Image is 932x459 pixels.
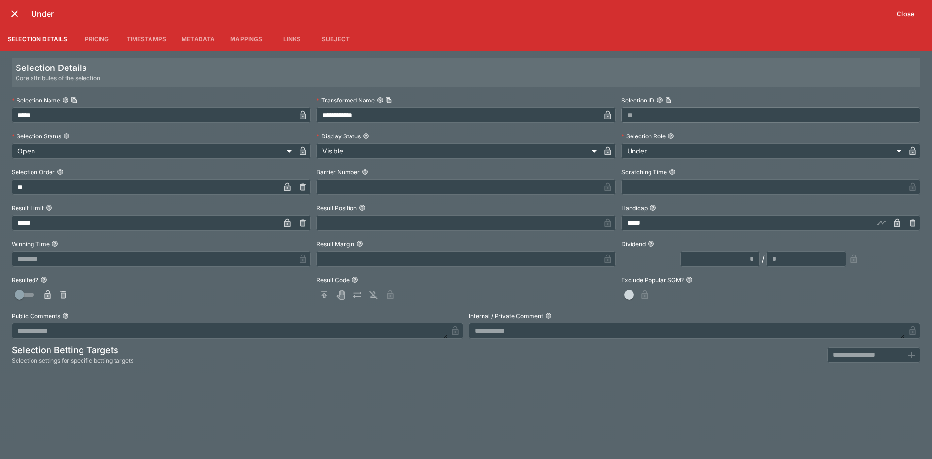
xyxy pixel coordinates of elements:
[333,287,349,303] button: Void
[270,27,314,51] button: Links
[469,312,543,320] p: Internal / Private Comment
[16,73,100,83] span: Core attributes of the selection
[62,312,69,319] button: Public Comments
[63,133,70,139] button: Selection Status
[51,240,58,247] button: Winning Time
[385,97,392,103] button: Copy To Clipboard
[316,240,354,248] p: Result Margin
[891,6,920,21] button: Close
[316,204,357,212] p: Result Position
[12,204,44,212] p: Result Limit
[316,287,332,303] button: H/C
[12,276,38,284] p: Resulted?
[621,276,684,284] p: Exclude Popular SGM?
[621,143,905,159] div: Under
[377,97,383,103] button: Transformed NameCopy To Clipboard
[648,240,654,247] button: Dividend
[222,27,270,51] button: Mappings
[762,253,765,265] div: /
[351,276,358,283] button: Result Code
[174,27,222,51] button: Metadata
[362,169,368,175] button: Barrier Number
[363,133,369,139] button: Display Status
[667,133,674,139] button: Selection Role
[686,276,693,283] button: Exclude Popular SGM?
[656,97,663,103] button: Selection IDCopy To Clipboard
[12,356,133,366] span: Selection settings for specific betting targets
[12,132,61,140] p: Selection Status
[16,62,100,73] h5: Selection Details
[71,97,78,103] button: Copy To Clipboard
[366,287,382,303] button: Eliminated In Play
[40,276,47,283] button: Resulted?
[57,169,64,175] button: Selection Order
[349,287,365,303] button: Push
[316,132,361,140] p: Display Status
[75,27,119,51] button: Pricing
[356,240,363,247] button: Result Margin
[12,344,133,356] h5: Selection Betting Targets
[12,240,50,248] p: Winning Time
[316,96,375,104] p: Transformed Name
[12,96,60,104] p: Selection Name
[12,143,295,159] div: Open
[6,5,23,22] button: close
[314,27,357,51] button: Subject
[62,97,69,103] button: Selection NameCopy To Clipboard
[621,168,667,176] p: Scratching Time
[316,168,360,176] p: Barrier Number
[649,204,656,211] button: Handicap
[12,168,55,176] p: Selection Order
[46,204,52,211] button: Result Limit
[621,96,654,104] p: Selection ID
[545,312,552,319] button: Internal / Private Comment
[621,132,666,140] p: Selection Role
[119,27,174,51] button: Timestamps
[316,143,600,159] div: Visible
[31,9,891,19] h6: Under
[359,204,366,211] button: Result Position
[669,169,676,175] button: Scratching Time
[621,204,648,212] p: Handicap
[665,97,672,103] button: Copy To Clipboard
[621,240,646,248] p: Dividend
[12,312,60,320] p: Public Comments
[316,276,349,284] p: Result Code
